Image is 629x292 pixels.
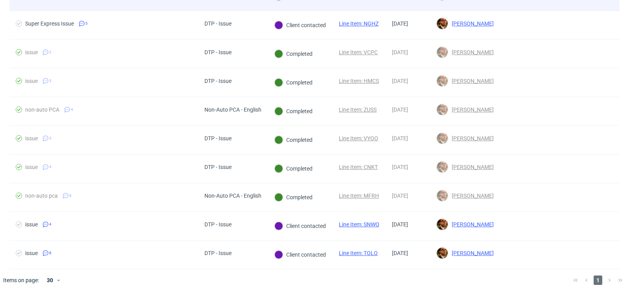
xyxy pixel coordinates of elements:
[49,49,51,55] span: 2
[49,164,51,170] span: 4
[437,162,448,173] img: Matteo Corsico
[449,250,494,256] span: [PERSON_NAME]
[69,193,72,199] span: 8
[274,78,313,87] div: Completed
[339,221,379,228] a: Line Item: SNWQ
[204,193,261,199] div: Non-Auto PCA - English
[204,250,232,256] div: DTP - Issue
[449,107,494,113] span: [PERSON_NAME]
[437,219,448,230] img: Matteo Corsico
[437,47,448,58] img: Matteo Corsico
[392,250,408,256] span: [DATE]
[49,221,51,228] span: 4
[25,250,38,256] div: issue
[49,78,51,84] span: 3
[339,49,378,55] a: Line Item: VCPC
[437,104,448,115] img: Matteo Corsico
[339,193,379,199] a: Line Item: MFRH
[25,20,74,27] div: Super Express Issue
[339,135,378,141] a: Line Item: VYQO
[437,75,448,86] img: Matteo Corsico
[392,193,408,199] span: [DATE]
[49,250,51,256] span: 8
[392,221,408,228] span: [DATE]
[437,248,448,259] img: Matteo Corsico
[392,49,408,55] span: [DATE]
[437,133,448,144] img: Matteo Corsico
[392,164,408,170] span: [DATE]
[339,164,378,170] a: Line Item: CNKT
[85,20,88,27] span: 5
[42,275,56,286] div: 30
[204,135,232,141] div: DTP - Issue
[392,20,408,27] span: [DATE]
[274,164,313,173] div: Completed
[204,20,232,27] div: DTP - Issue
[25,78,38,84] div: issue
[437,18,448,29] img: Matteo Corsico
[392,135,408,141] span: [DATE]
[204,221,232,228] div: DTP - Issue
[339,107,377,113] a: Line Item: ZUSS
[204,164,232,170] div: DTP - Issue
[204,78,232,84] div: DTP - Issue
[71,107,73,113] span: 4
[437,190,448,201] img: Matteo Corsico
[449,164,494,170] span: [PERSON_NAME]
[274,222,326,230] div: Client contacted
[339,78,379,84] a: Line Item: HMCS
[25,107,59,113] div: non-auto PCA
[274,107,313,116] div: Completed
[449,49,494,55] span: [PERSON_NAME]
[339,250,378,256] a: Line Item: TQLQ
[449,221,494,228] span: [PERSON_NAME]
[274,136,313,144] div: Completed
[449,193,494,199] span: [PERSON_NAME]
[274,21,326,29] div: Client contacted
[274,250,326,259] div: Client contacted
[392,78,408,84] span: [DATE]
[3,276,39,284] span: Items on page:
[449,20,494,27] span: [PERSON_NAME]
[339,20,379,27] a: Line Item: NGHZ
[25,49,38,55] div: issue
[449,135,494,141] span: [PERSON_NAME]
[25,193,58,199] div: non-auto pca
[25,221,38,228] div: issue
[449,78,494,84] span: [PERSON_NAME]
[25,164,38,170] div: issue
[204,49,232,55] div: DTP - Issue
[25,135,38,141] div: issue
[274,50,313,58] div: Completed
[49,135,51,141] span: 3
[274,193,313,202] div: Completed
[594,275,602,285] span: 1
[204,107,261,113] div: Non-Auto PCA - English
[392,107,408,113] span: [DATE]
